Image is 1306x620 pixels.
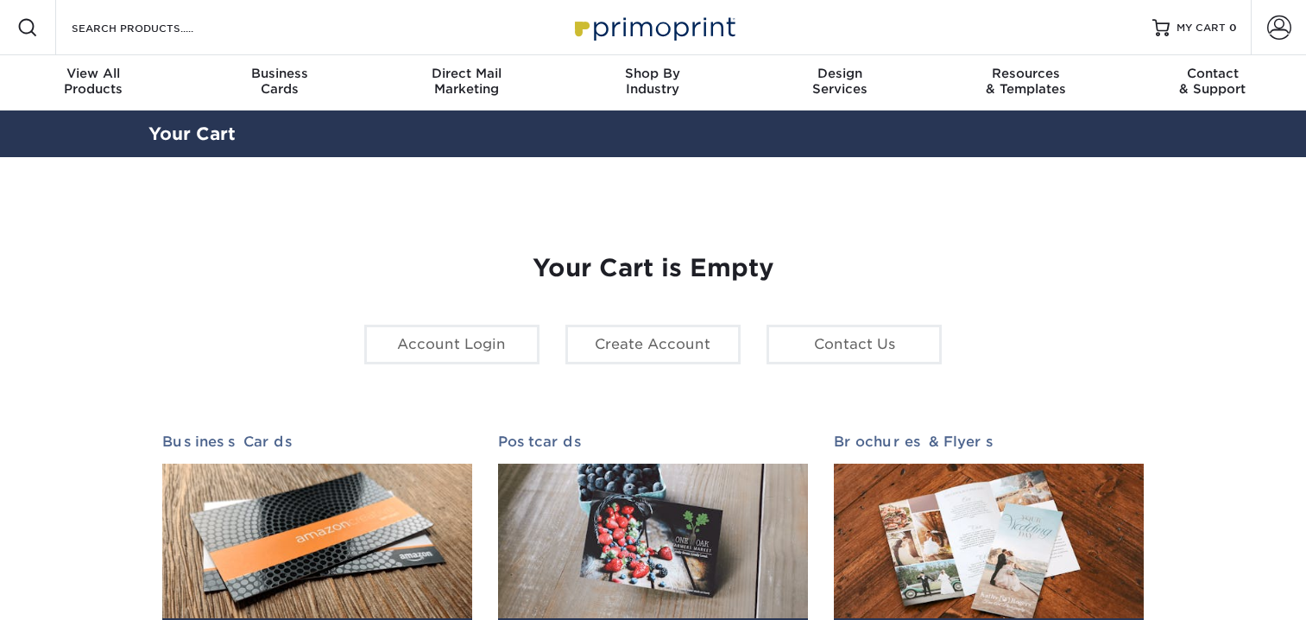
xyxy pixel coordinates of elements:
a: Shop ByIndustry [559,55,746,111]
input: SEARCH PRODUCTS..... [70,17,238,38]
a: BusinessCards [186,55,373,111]
span: MY CART [1177,21,1226,35]
a: Your Cart [148,123,236,144]
div: Industry [559,66,746,97]
span: Contact [1120,66,1306,81]
span: Business [186,66,373,81]
a: Contact Us [767,325,942,364]
img: Brochures & Flyers [834,464,1144,619]
img: Primoprint [567,9,740,46]
a: Account Login [364,325,539,364]
a: Resources& Templates [933,55,1120,111]
span: Direct Mail [373,66,559,81]
div: Marketing [373,66,559,97]
div: & Templates [933,66,1120,97]
img: Postcards [498,464,808,619]
span: 0 [1229,22,1237,34]
h2: Brochures & Flyers [834,433,1144,450]
span: Resources [933,66,1120,81]
span: Design [747,66,933,81]
a: DesignServices [747,55,933,111]
div: Services [747,66,933,97]
a: Create Account [565,325,741,364]
img: Business Cards [162,464,472,619]
div: & Support [1120,66,1306,97]
a: Direct MailMarketing [373,55,559,111]
h2: Postcards [498,433,808,450]
h1: Your Cart is Empty [162,254,1145,283]
h2: Business Cards [162,433,472,450]
div: Cards [186,66,373,97]
a: Contact& Support [1120,55,1306,111]
span: Shop By [559,66,746,81]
